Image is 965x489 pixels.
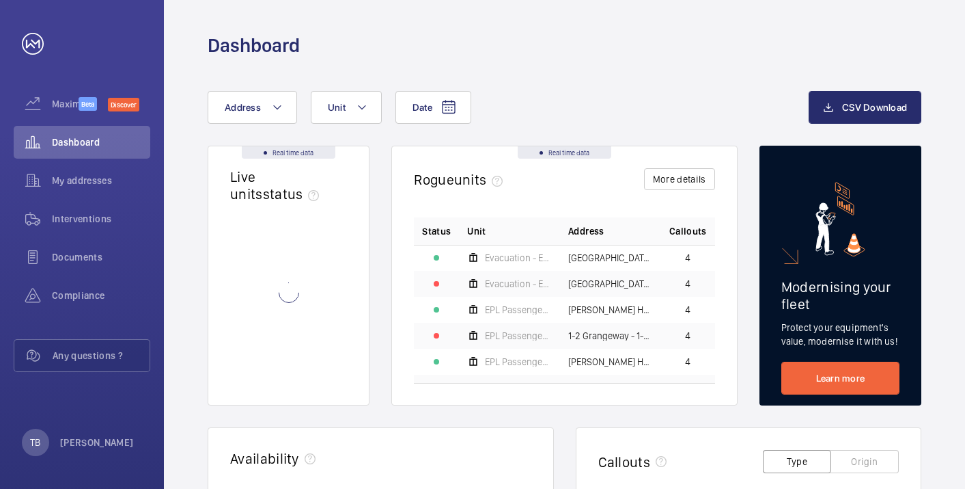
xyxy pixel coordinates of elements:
span: EPL Passenger Lift No 1 [485,357,552,367]
span: My addresses [52,174,150,187]
h2: Availability [230,450,299,467]
img: marketing-card.svg [815,182,865,256]
span: status [263,185,325,202]
span: units [454,171,509,188]
span: Interventions [52,212,150,226]
span: Evacuation - EPL No 4 Flats 45-101 R/h [485,279,552,289]
div: Real time data [518,146,611,159]
span: [PERSON_NAME] House - High Risk Building - [PERSON_NAME][GEOGRAPHIC_DATA] [568,357,653,367]
span: Compliance [52,289,150,302]
span: Unit [467,224,486,238]
span: [GEOGRAPHIC_DATA] C Flats 45-101 - High Risk Building - [GEOGRAPHIC_DATA] 45-101 [568,253,653,263]
span: 4 [685,331,690,341]
button: Unit [311,91,382,124]
button: Type [763,450,831,473]
span: EPL Passenger Lift No 2 [485,305,552,315]
span: Callouts [669,224,707,238]
span: 4 [685,305,690,315]
span: Unit [328,102,346,113]
button: More details [644,168,715,190]
div: Real time data [242,146,335,159]
span: Dashboard [52,135,150,149]
span: 4 [685,253,690,263]
span: Address [225,102,261,113]
span: Beta [79,97,97,111]
span: Address [568,224,604,238]
button: CSV Download [809,91,921,124]
button: Origin [830,450,899,473]
span: [GEOGRAPHIC_DATA] C Flats 45-101 - High Risk Building - [GEOGRAPHIC_DATA] 45-101 [568,279,653,289]
p: TB [30,436,40,449]
span: CSV Download [842,102,907,113]
span: [PERSON_NAME] House - [PERSON_NAME][GEOGRAPHIC_DATA] [568,305,653,315]
p: Protect your equipment's value, modernise it with us! [781,321,899,348]
span: EPL Passenger Lift [485,331,552,341]
span: 4 [685,357,690,367]
span: Maximize [52,97,79,111]
span: 4 [685,279,690,289]
span: Date [412,102,432,113]
span: Any questions ? [53,349,150,362]
button: Address [208,91,297,124]
span: Evacuation - EPL No 3 Flats 45-101 L/h [485,253,552,263]
button: Date [395,91,471,124]
a: Learn more [781,362,899,395]
p: [PERSON_NAME] [60,436,134,449]
p: Status [422,224,451,238]
h2: Rogue [414,171,508,188]
h1: Dashboard [208,33,300,58]
span: Discover [108,98,139,111]
span: 1-2 Grangeway - 1-2 [GEOGRAPHIC_DATA] [568,331,653,341]
h2: Modernising your fleet [781,278,899,313]
h2: Live units [230,168,324,202]
h2: Callouts [598,453,651,471]
span: Documents [52,250,150,264]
